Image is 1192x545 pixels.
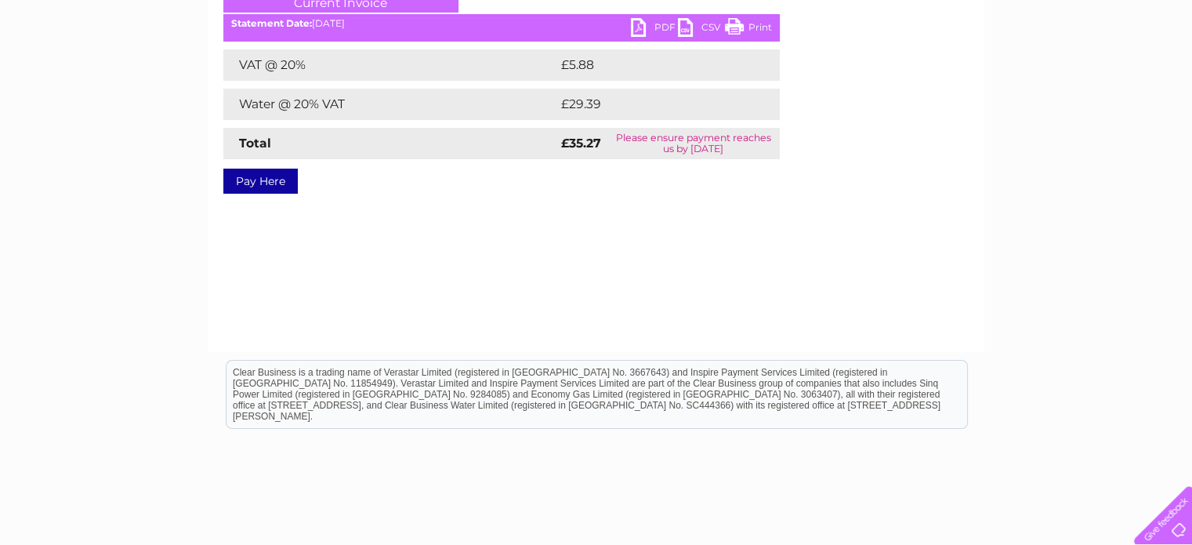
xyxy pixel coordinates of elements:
strong: Total [239,136,271,151]
div: [DATE] [223,18,780,29]
div: Clear Business is a trading name of Verastar Limited (registered in [GEOGRAPHIC_DATA] No. 3667643... [226,9,967,76]
a: 0333 014 3131 [897,8,1005,27]
a: Pay Here [223,169,298,194]
td: VAT @ 20% [223,49,557,81]
a: Telecoms [999,67,1046,78]
img: logo.png [42,41,121,89]
a: Contact [1088,67,1126,78]
td: Water @ 20% VAT [223,89,557,120]
a: PDF [631,18,678,41]
b: Statement Date: [231,17,312,29]
strong: £35.27 [561,136,601,151]
a: Water [916,67,946,78]
a: Energy [955,67,990,78]
td: Please ensure payment reaches us by [DATE] [607,128,780,159]
a: Print [725,18,772,41]
td: £29.39 [557,89,748,120]
td: £5.88 [557,49,744,81]
a: Blog [1056,67,1078,78]
a: Log out [1140,67,1177,78]
a: CSV [678,18,725,41]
